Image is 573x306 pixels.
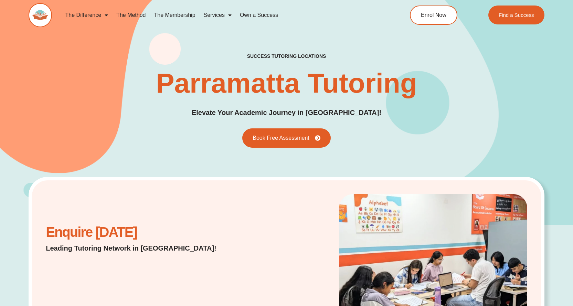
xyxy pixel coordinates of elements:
[200,7,236,23] a: Services
[46,228,221,236] h2: Enquire [DATE]
[192,107,381,118] p: Elevate Your Academic Journey in [GEOGRAPHIC_DATA]!
[61,7,112,23] a: The Difference
[61,7,380,23] nav: Menu
[410,6,457,25] a: Enrol Now
[150,7,200,23] a: The Membership
[112,7,150,23] a: The Method
[421,12,446,18] span: Enrol Now
[499,12,534,18] span: Find a Success
[247,53,326,59] h2: success tutoring locations
[46,243,221,253] p: Leading Tutoring Network in [GEOGRAPHIC_DATA]!
[156,70,417,97] h1: Parramatta Tutoring
[253,135,309,141] span: Book Free Assessment
[488,6,544,24] a: Find a Success
[242,128,331,148] a: Book Free Assessment
[236,7,282,23] a: Own a Success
